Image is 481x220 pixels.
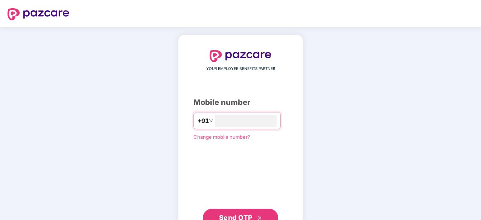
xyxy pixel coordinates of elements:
span: YOUR EMPLOYEE BENEFITS PARTNER [206,66,275,72]
img: logo [210,50,271,62]
span: +91 [198,116,209,126]
a: Change mobile number? [193,134,250,140]
span: down [209,118,213,123]
div: Mobile number [193,97,288,108]
img: logo [8,8,69,20]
